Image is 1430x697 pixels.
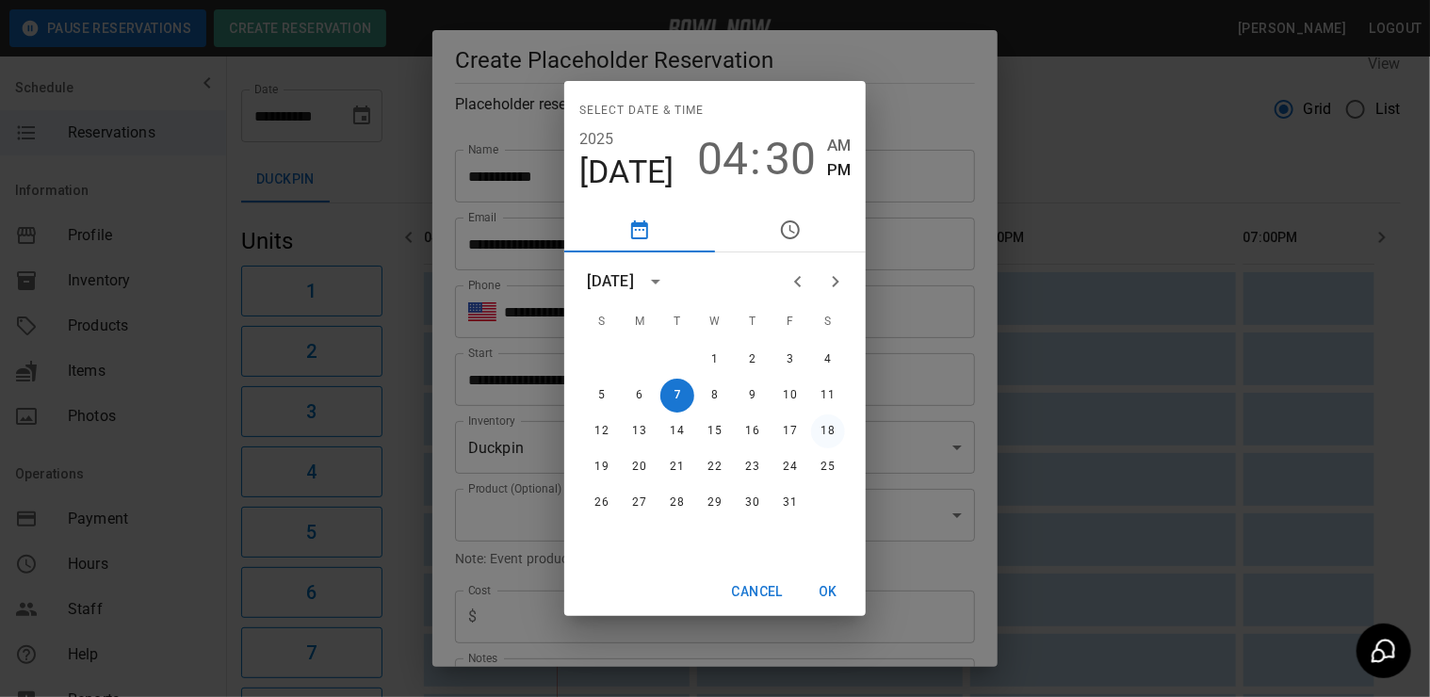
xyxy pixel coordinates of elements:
[773,379,807,413] button: 10
[698,414,732,448] button: 15
[750,133,761,186] span: :
[773,414,807,448] button: 17
[773,486,807,520] button: 31
[698,486,732,520] button: 29
[724,575,790,609] button: Cancel
[623,379,657,413] button: 6
[811,414,845,448] button: 18
[811,343,845,377] button: 4
[698,379,732,413] button: 8
[811,303,845,341] span: Saturday
[579,126,614,153] button: 2025
[587,270,634,293] div: [DATE]
[623,450,657,484] button: 20
[623,303,657,341] span: Monday
[585,450,619,484] button: 19
[765,133,816,186] button: 30
[697,133,748,186] button: 04
[736,414,770,448] button: 16
[564,207,715,252] button: pick date
[736,486,770,520] button: 30
[579,96,704,126] span: Select date & time
[817,263,854,300] button: Next month
[827,133,851,158] button: AM
[585,414,619,448] button: 12
[773,303,807,341] span: Friday
[736,450,770,484] button: 23
[698,450,732,484] button: 22
[579,153,674,192] button: [DATE]
[585,303,619,341] span: Sunday
[811,450,845,484] button: 25
[736,379,770,413] button: 9
[640,266,672,298] button: calendar view is open, switch to year view
[585,379,619,413] button: 5
[798,575,858,609] button: OK
[698,303,732,341] span: Wednesday
[660,414,694,448] button: 14
[736,303,770,341] span: Thursday
[736,343,770,377] button: 2
[623,486,657,520] button: 27
[585,486,619,520] button: 26
[660,303,694,341] span: Tuesday
[623,414,657,448] button: 13
[773,343,807,377] button: 3
[779,263,817,300] button: Previous month
[773,450,807,484] button: 24
[827,157,851,183] button: PM
[660,486,694,520] button: 28
[660,379,694,413] button: 7
[811,379,845,413] button: 11
[660,450,694,484] button: 21
[698,343,732,377] button: 1
[715,207,866,252] button: pick time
